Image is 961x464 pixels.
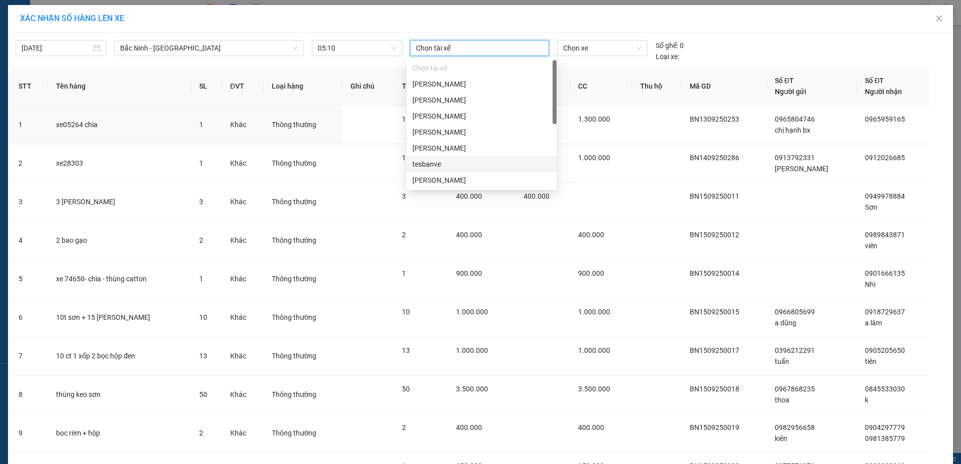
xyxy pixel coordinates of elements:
span: BN1509250019 [690,423,739,431]
span: 2 [199,429,203,437]
span: 0901666135 [865,269,905,277]
td: 7 [11,337,48,375]
td: Thông thường [264,298,342,337]
td: Khác [222,106,264,144]
span: 400.000 [456,231,482,239]
span: 10 [199,313,207,321]
span: BN1509250014 [690,269,739,277]
input: 16/09/2025 [22,43,91,54]
span: 1.000.000 [456,308,488,316]
span: 1.000.000 [578,154,610,162]
div: 0 [656,40,684,51]
span: Chọn xe [563,41,641,56]
span: Người gửi [775,88,806,96]
span: 1 [199,159,203,167]
div: Chọn tài xế [406,60,557,76]
span: 1.000.000 [578,346,610,354]
span: 1 [199,121,203,129]
span: 0905205650 [865,346,905,354]
span: Số ĐT [865,77,884,85]
div: [PERSON_NAME] [412,111,551,122]
td: thùng keo sơn [48,375,191,414]
th: Tên hàng [48,67,191,106]
span: 900.000 [578,269,604,277]
span: BN1509250017 [690,346,739,354]
th: SL [191,67,222,106]
td: 10 ct 1 xốp 2 bọc hộp đen [48,337,191,375]
th: Ghi chú [342,67,394,106]
th: STT [11,67,48,106]
span: BN1509250015 [690,308,739,316]
td: 4 [11,221,48,260]
td: Khác [222,260,264,298]
span: 2 [402,231,406,239]
span: 0845533030 [865,385,905,393]
div: Nguyễn Xuân Tân [406,76,557,92]
div: [PERSON_NAME] [412,79,551,90]
td: Khác [222,298,264,337]
td: 3 [PERSON_NAME] [48,183,191,221]
td: 9 [11,414,48,452]
td: xe 74650- chìa - thùng catton [48,260,191,298]
span: [PERSON_NAME] [775,165,828,173]
div: [PERSON_NAME] [412,143,551,154]
span: 0965804746 [775,115,815,123]
span: 1.000.000 [456,346,488,354]
td: bọc rèm + hộp [48,414,191,452]
div: [PERSON_NAME] [412,127,551,138]
th: Thu hộ [632,67,682,106]
span: 3.500.000 [578,385,610,393]
span: 1 [402,269,406,277]
td: Khác [222,375,264,414]
span: 0396212291 [775,346,815,354]
span: 400.000 [578,423,604,431]
span: 0965959165 [865,115,905,123]
td: Khác [222,337,264,375]
th: CC [570,67,633,106]
span: 13 [199,352,207,360]
span: 05:10 [318,41,396,56]
span: 1 [199,275,203,283]
td: xe28303 [48,144,191,183]
td: 6 [11,298,48,337]
th: ĐVT [222,67,264,106]
span: 400.000 [524,192,550,200]
td: 2 bao gạo [48,221,191,260]
span: 1.000.000 [578,308,610,316]
td: 8 [11,375,48,414]
span: 400.000 [578,231,604,239]
span: tuấn [775,357,789,365]
td: Thông thường [264,414,342,452]
td: 2 [11,144,48,183]
span: 10 [402,308,410,316]
span: tiên [865,357,876,365]
span: Bắc Ninh - Hồ Chí Minh [120,41,298,56]
th: Tổng SL [394,67,448,106]
td: 3 [11,183,48,221]
td: Thông thường [264,183,342,221]
td: Khác [222,414,264,452]
td: 5 [11,260,48,298]
span: 3.500.000 [456,385,488,393]
span: Nhi [865,280,875,288]
span: chị hạnh bx [775,126,810,134]
span: XÁC NHẬN SỐ HÀNG LÊN XE [20,14,124,23]
div: nguyễn văn khương [406,140,557,156]
span: 1 [402,154,406,162]
span: BN1409250286 [690,154,739,162]
span: 0912026685 [865,154,905,162]
span: Loại xe: [656,51,679,62]
span: 13 [402,346,410,354]
span: 0904297779 [865,423,905,431]
span: BN1309250253 [690,115,739,123]
span: Sơn [865,203,877,211]
div: Nguyễn Như Sơn [406,92,557,108]
span: 0989843871 [865,231,905,239]
div: tesbanve [406,156,557,172]
td: Khác [222,221,264,260]
span: 0918729637 [865,308,905,316]
span: close [935,15,943,23]
span: viên [865,242,877,250]
div: Chọn tài xế [412,63,551,74]
span: 1.300.000 [578,115,610,123]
